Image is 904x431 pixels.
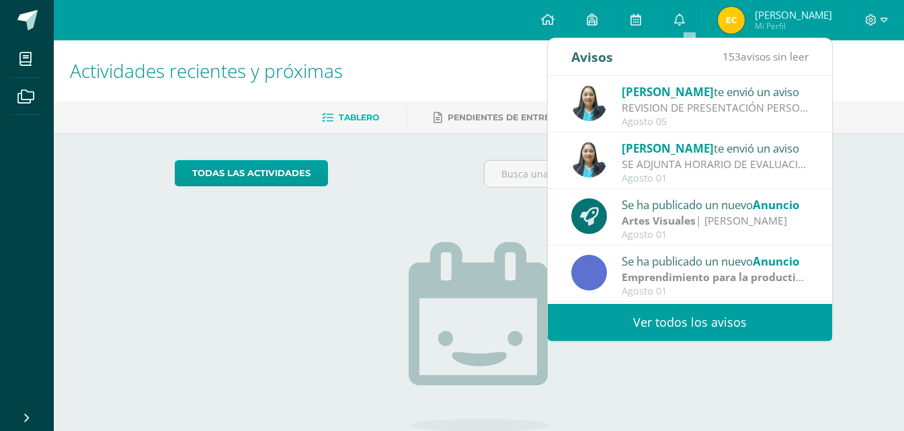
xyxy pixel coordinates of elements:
div: Se ha publicado un nuevo [622,252,809,270]
div: te envió un aviso [622,83,809,100]
a: Ver todos los avisos [548,304,832,341]
span: [PERSON_NAME] [622,84,714,100]
strong: Emprendimiento para la productividad [622,270,825,284]
span: avisos sin leer [723,49,809,64]
div: REVISION DE PRESENTACIÓN PERSONAL: Saludos Cordiales Les recordamos que estamos en evaluaciones d... [622,100,809,116]
span: Anuncio [753,253,799,269]
div: | [PERSON_NAME] [622,213,809,229]
span: Tablero [339,112,379,122]
div: Agosto 01 [622,173,809,184]
div: Agosto 01 [622,286,809,297]
div: te envió un aviso [622,139,809,157]
span: [PERSON_NAME] [755,8,832,22]
div: Se ha publicado un nuevo [622,196,809,213]
div: Agosto 01 [622,229,809,241]
img: 49168807a2b8cca0ef2119beca2bd5ad.png [571,142,607,178]
div: | [PERSON_NAME] [622,270,809,285]
img: f5eba1e726ea5d15a10a854efc690b84.png [718,7,745,34]
div: Agosto 05 [622,116,809,128]
input: Busca una actividad próxima aquí... [485,161,782,187]
span: Mi Perfil [755,20,832,32]
strong: Artes Visuales [622,213,696,228]
span: Actividades recientes y próximas [70,58,343,83]
a: Pendientes de entrega [434,107,563,128]
a: Tablero [322,107,379,128]
span: [PERSON_NAME] [622,141,714,156]
img: 49168807a2b8cca0ef2119beca2bd5ad.png [571,85,607,121]
span: Pendientes de entrega [448,112,563,122]
span: 153 [723,49,741,64]
div: Avisos [571,38,613,75]
a: todas las Actividades [175,160,328,186]
div: SE ADJUNTA HORARIO DE EVALUACIONES: Saludos cordiales, se adjunta horario de evaluaciones para la... [622,157,809,172]
span: Anuncio [753,197,799,212]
